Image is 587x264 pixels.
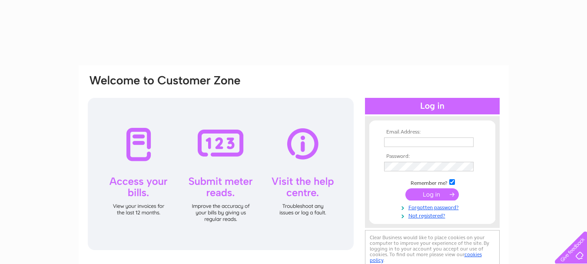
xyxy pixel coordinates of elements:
[382,154,483,160] th: Password:
[382,178,483,187] td: Remember me?
[384,203,483,211] a: Forgotten password?
[405,188,459,201] input: Submit
[370,251,482,263] a: cookies policy
[382,129,483,135] th: Email Address:
[384,211,483,219] a: Not registered?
